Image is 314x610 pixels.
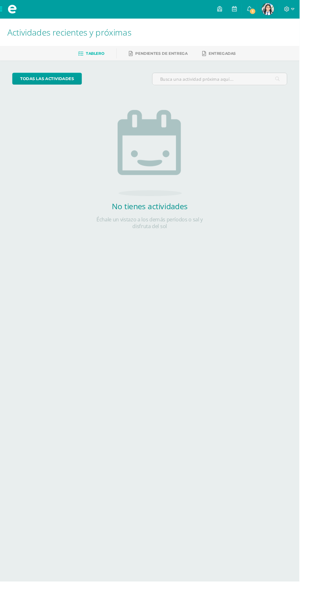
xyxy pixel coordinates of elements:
input: Busca una actividad próxima aquí... [160,77,301,89]
span: Actividades recientes y próximas [8,28,138,40]
span: 1 [261,8,269,15]
h2: No tienes actividades [93,211,221,222]
span: Tablero [90,54,109,58]
img: c8b2554278c2aa8190328a3408ea909e.png [275,3,287,16]
a: Pendientes de entrega [135,51,197,61]
a: Tablero [82,51,109,61]
a: Entregadas [212,51,247,61]
p: Échale un vistazo a los demás períodos o sal y disfruta del sol [93,227,221,241]
img: no_activities.png [123,115,191,206]
span: Pendientes de entrega [142,54,197,58]
span: Entregadas [219,54,247,58]
a: todas las Actividades [13,76,86,89]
